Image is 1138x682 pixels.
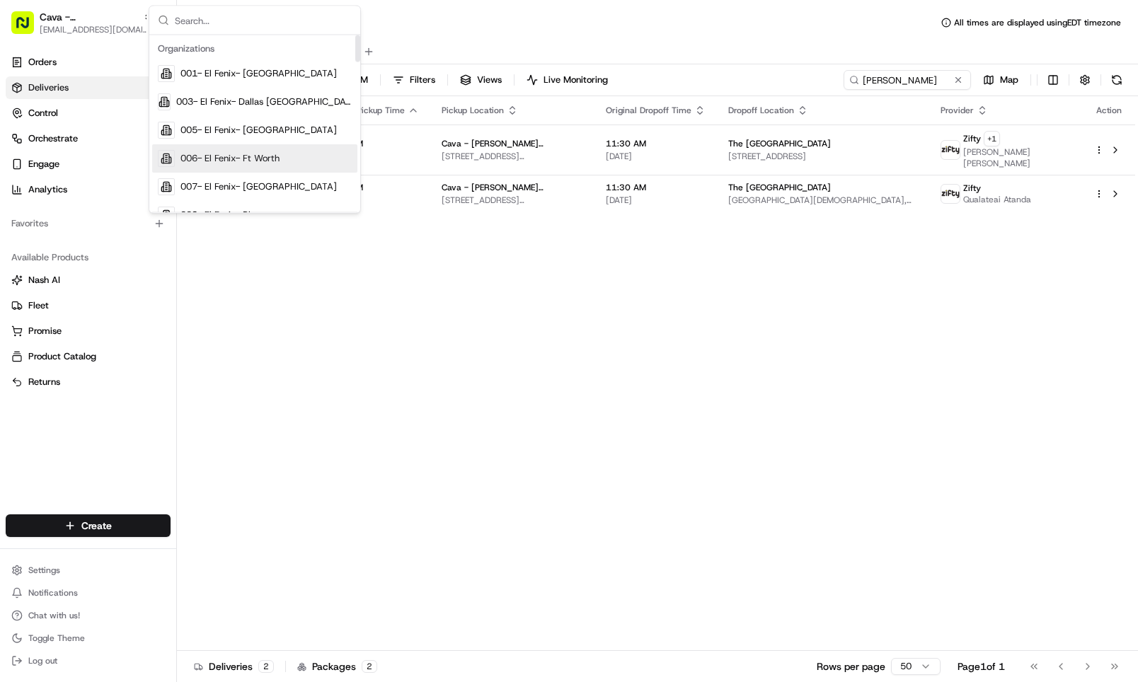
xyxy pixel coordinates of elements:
button: Chat with us! [6,606,171,625]
img: zifty-logo-trans-sq.png [941,141,960,159]
span: Cava - [PERSON_NAME][GEOGRAPHIC_DATA] [442,138,583,149]
a: Fleet [11,299,165,312]
span: Product Catalog [28,350,96,363]
button: Nash AI [6,269,171,291]
span: [DATE] [323,151,419,162]
span: Zifty [963,183,981,194]
span: 10:25 AM [323,138,419,149]
div: Action [1094,105,1124,116]
button: Promise [6,320,171,342]
span: [STREET_ADDRESS][PERSON_NAME] [442,195,583,206]
div: Deliveries [194,659,274,674]
span: Views [477,74,502,86]
span: Original Dropoff Time [606,105,691,116]
a: Orders [6,51,171,74]
button: Settings [6,560,171,580]
span: 007- El Fenix- [GEOGRAPHIC_DATA] [180,180,337,193]
span: Chat with us! [28,610,80,621]
div: 2 [362,660,377,673]
p: Rows per page [817,659,885,674]
span: Promise [28,325,62,337]
button: Filters [386,70,442,90]
span: Fleet [28,299,49,312]
span: [DATE] [606,151,706,162]
a: Promise [11,325,165,337]
span: [PERSON_NAME] [PERSON_NAME] [963,146,1071,169]
a: Product Catalog [11,350,165,363]
button: Cava - [PERSON_NAME][GEOGRAPHIC_DATA] [40,10,137,24]
a: Nash AI [11,274,165,287]
button: Map [977,70,1025,90]
button: Toggle Theme [6,628,171,648]
span: 003- El Fenix- Dallas [GEOGRAPHIC_DATA][PERSON_NAME] [176,96,352,108]
span: Map [1000,74,1018,86]
div: Organizations [152,38,357,59]
span: The [GEOGRAPHIC_DATA] [728,138,831,149]
span: [STREET_ADDRESS][PERSON_NAME] [442,151,583,162]
span: Cava - [PERSON_NAME][GEOGRAPHIC_DATA] [442,182,583,193]
span: 11:30 AM [606,138,706,149]
div: Packages [297,659,377,674]
span: Notifications [28,587,78,599]
span: 10:40 AM [323,182,419,193]
span: 005- El Fenix- [GEOGRAPHIC_DATA] [180,124,337,137]
span: Provider [941,105,974,116]
input: Search... [175,6,352,35]
span: Filters [410,74,435,86]
button: +1 [984,131,1000,146]
button: Live Monitoring [520,70,614,90]
img: zifty-logo-trans-sq.png [941,185,960,203]
span: Control [28,107,58,120]
button: Returns [6,371,171,393]
a: Returns [11,376,165,388]
span: Deliveries [28,81,69,94]
span: Dropoff Location [728,105,794,116]
span: Qualateai Atanda [963,194,1031,205]
span: All times are displayed using EDT timezone [954,17,1121,28]
button: Cava - [PERSON_NAME][GEOGRAPHIC_DATA][EMAIL_ADDRESS][DOMAIN_NAME] [6,6,146,40]
button: Control [6,102,171,125]
button: Log out [6,651,171,671]
a: Deliveries [6,76,171,99]
span: 006- El Fenix- Ft Worth [180,152,280,165]
span: Original Pickup Time [323,105,405,116]
span: Pickup Location [442,105,504,116]
button: Fleet [6,294,171,317]
button: Refresh [1107,70,1127,90]
span: Toggle Theme [28,632,85,644]
span: 008- El Fenix- Plano [180,209,265,221]
span: Analytics [28,183,67,196]
span: Orders [28,56,57,69]
span: [DATE] [323,195,419,206]
span: Returns [28,376,60,388]
button: Views [454,70,508,90]
button: Orchestrate [6,127,171,150]
button: [EMAIL_ADDRESS][DOMAIN_NAME] [40,24,153,35]
div: Page 1 of 1 [958,659,1005,674]
div: Suggestions [149,35,360,213]
span: [GEOGRAPHIC_DATA][DEMOGRAPHIC_DATA], [STREET_ADDRESS] [728,195,918,206]
span: Nash AI [28,274,60,287]
input: Type to search [844,70,971,90]
span: Create [81,519,112,533]
span: [STREET_ADDRESS] [728,151,918,162]
button: Create [6,514,171,537]
button: Notifications [6,583,171,603]
span: Engage [28,158,59,170]
span: [DATE] [606,195,706,206]
span: 001- El Fenix- [GEOGRAPHIC_DATA] [180,67,337,80]
button: Product Catalog [6,345,171,368]
span: Orchestrate [28,132,78,145]
a: Analytics [6,178,171,201]
span: Log out [28,655,57,666]
div: Available Products [6,246,171,269]
span: Settings [28,565,60,576]
div: 2 [258,660,274,673]
span: Live Monitoring [544,74,608,86]
span: The [GEOGRAPHIC_DATA] [728,182,831,193]
span: 11:30 AM [606,182,706,193]
div: Favorites [6,212,171,235]
span: Zifty [963,133,981,144]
